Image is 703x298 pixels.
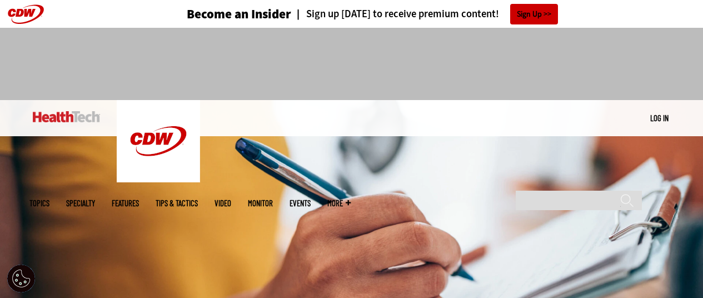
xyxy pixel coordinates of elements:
span: Specialty [66,199,95,207]
h3: Become an Insider [187,8,291,21]
span: More [327,199,351,207]
a: CDW [117,173,200,185]
a: Events [290,199,311,207]
span: Topics [29,199,49,207]
div: User menu [650,112,669,124]
div: Cookie Settings [7,265,35,292]
a: Log in [650,113,669,123]
a: Features [112,199,139,207]
a: Become an Insider [145,8,291,21]
a: Sign Up [510,4,558,24]
a: Sign up [DATE] to receive premium content! [291,9,499,19]
a: Video [215,199,231,207]
img: Home [117,100,200,182]
button: Open Preferences [7,265,35,292]
img: Home [33,111,100,122]
a: MonITor [248,199,273,207]
a: Tips & Tactics [156,199,198,207]
iframe: advertisement [149,39,554,89]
